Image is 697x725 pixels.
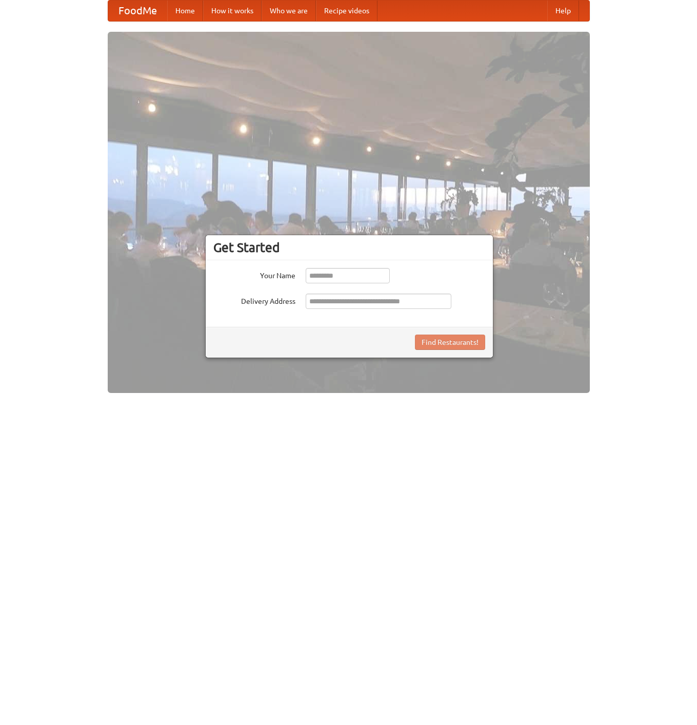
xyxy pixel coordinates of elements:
[213,240,485,255] h3: Get Started
[167,1,203,21] a: Home
[316,1,377,21] a: Recipe videos
[547,1,579,21] a: Help
[213,268,295,281] label: Your Name
[213,294,295,306] label: Delivery Address
[203,1,262,21] a: How it works
[415,335,485,350] button: Find Restaurants!
[108,1,167,21] a: FoodMe
[262,1,316,21] a: Who we are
